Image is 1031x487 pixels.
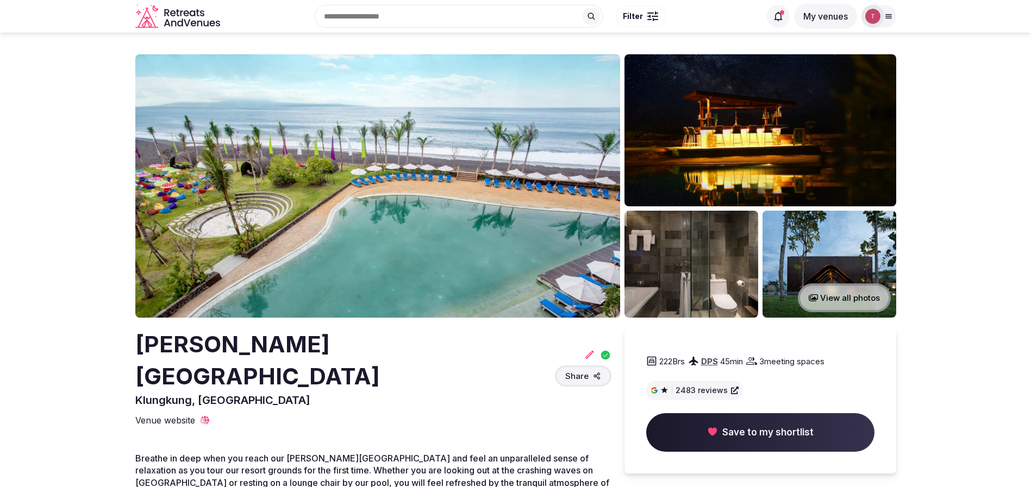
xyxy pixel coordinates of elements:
[135,54,620,318] img: Venue cover photo
[624,54,896,206] img: Venue gallery photo
[651,385,739,396] a: |2483 reviews
[701,356,718,366] a: DPS
[624,211,758,318] img: Venue gallery photo
[616,6,665,27] button: Filter
[135,414,210,426] a: Venue website
[798,283,891,312] button: View all photos
[671,385,673,396] span: |
[135,4,222,29] a: Visit the homepage
[135,4,222,29] svg: Retreats and Venues company logo
[135,328,551,393] h2: [PERSON_NAME][GEOGRAPHIC_DATA]
[722,426,814,439] span: Save to my shortlist
[135,394,310,407] span: Klungkung, [GEOGRAPHIC_DATA]
[720,356,743,367] span: 45 min
[794,11,857,22] a: My venues
[555,365,611,387] button: Share
[759,356,824,367] span: 3 meeting spaces
[763,211,896,318] img: Venue gallery photo
[794,4,857,29] button: My venues
[865,9,880,24] img: Thiago Martins
[565,370,589,382] span: Share
[659,356,685,367] span: 222 Brs
[676,385,728,396] span: 2483 reviews
[623,11,643,22] span: Filter
[135,414,195,426] span: Venue website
